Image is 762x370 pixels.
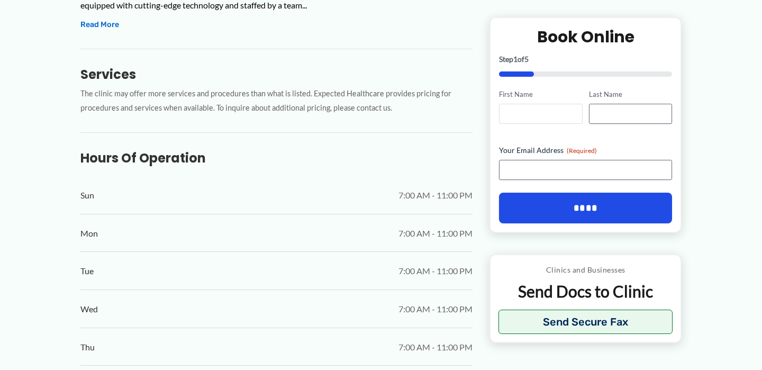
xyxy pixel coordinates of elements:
span: 7:00 AM - 11:00 PM [398,225,473,241]
button: Send Secure Fax [498,310,673,334]
span: Sun [80,187,94,203]
span: Thu [80,339,95,355]
span: 1 [513,55,518,64]
span: 7:00 AM - 11:00 PM [398,187,473,203]
button: Read More [80,19,119,31]
p: Step of [499,56,672,63]
p: The clinic may offer more services and procedures than what is listed. Expected Healthcare provid... [80,87,473,115]
span: 7:00 AM - 11:00 PM [398,339,473,355]
p: Send Docs to Clinic [498,281,673,302]
span: (Required) [567,147,597,155]
span: Tue [80,263,94,279]
label: First Name [499,89,582,100]
label: Last Name [589,89,672,100]
span: Wed [80,301,98,317]
span: 5 [524,55,529,64]
p: Clinics and Businesses [498,263,673,277]
label: Your Email Address [499,145,672,156]
h3: Hours of Operation [80,150,473,166]
span: 7:00 AM - 11:00 PM [398,263,473,279]
h3: Services [80,66,473,83]
span: Mon [80,225,98,241]
span: 7:00 AM - 11:00 PM [398,301,473,317]
h2: Book Online [499,26,672,47]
